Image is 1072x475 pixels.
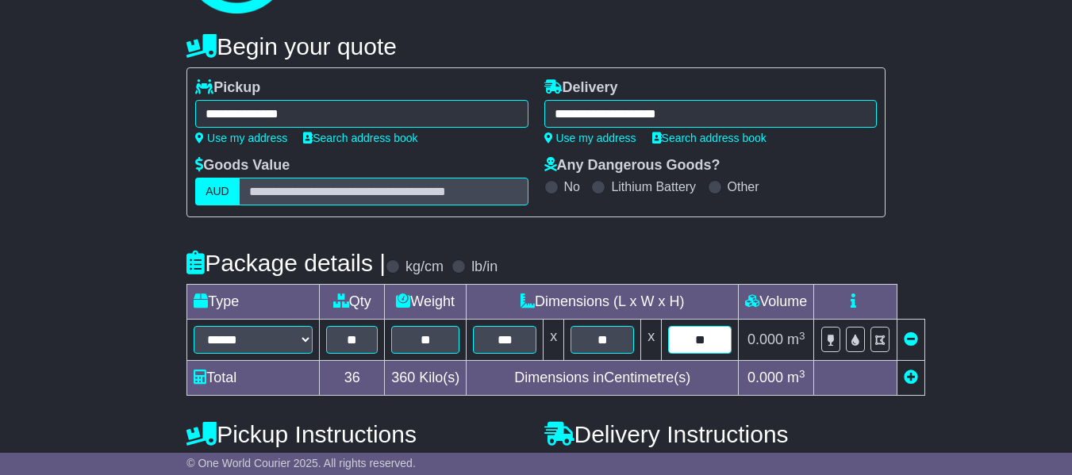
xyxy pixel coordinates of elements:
[544,157,720,174] label: Any Dangerous Goods?
[544,132,636,144] a: Use my address
[385,285,467,320] td: Weight
[187,285,320,320] td: Type
[904,370,918,385] a: Add new item
[391,370,415,385] span: 360
[641,320,662,361] td: x
[787,370,805,385] span: m
[747,331,783,347] span: 0.000
[195,157,290,174] label: Goods Value
[739,285,814,320] td: Volume
[747,370,783,385] span: 0.000
[544,79,618,97] label: Delivery
[320,361,385,396] td: 36
[186,250,386,276] h4: Package details |
[652,132,767,144] a: Search address book
[611,179,696,194] label: Lithium Battery
[186,457,416,469] span: © One World Courier 2025. All rights reserved.
[904,331,918,347] a: Remove this item
[799,330,805,342] sup: 3
[186,33,886,59] h4: Begin your quote
[195,178,240,205] label: AUD
[799,368,805,380] sup: 3
[544,320,564,361] td: x
[467,285,739,320] td: Dimensions (L x W x H)
[303,132,417,144] a: Search address book
[385,361,467,396] td: Kilo(s)
[320,285,385,320] td: Qty
[787,331,805,347] span: m
[467,361,739,396] td: Dimensions in Centimetre(s)
[186,421,528,447] h4: Pickup Instructions
[405,259,444,276] label: kg/cm
[471,259,498,276] label: lb/in
[195,132,287,144] a: Use my address
[728,179,759,194] label: Other
[187,361,320,396] td: Total
[564,179,580,194] label: No
[195,79,260,97] label: Pickup
[544,421,886,447] h4: Delivery Instructions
